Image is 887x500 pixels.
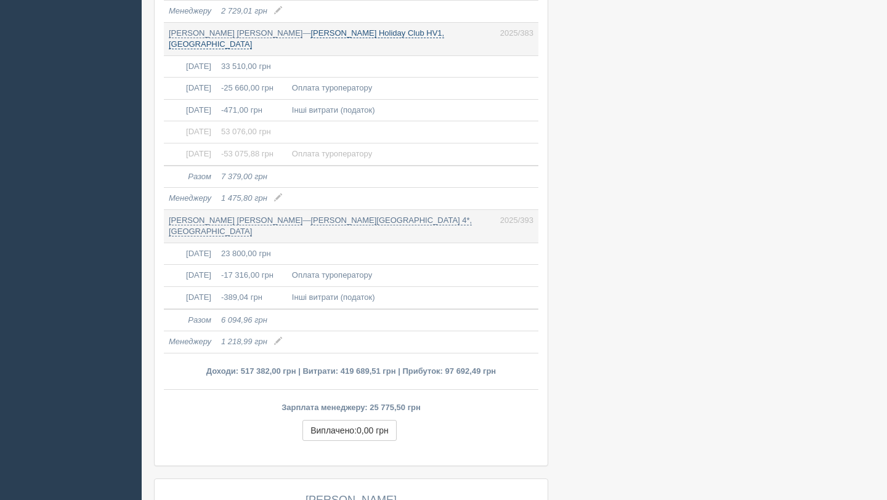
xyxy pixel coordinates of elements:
[164,331,216,353] td: Менеджеру
[169,402,533,414] p: Зарплата менеджеру: 25 775,50 грн
[169,28,302,38] a: [PERSON_NAME] [PERSON_NAME]
[164,55,216,78] td: [DATE]
[164,209,538,243] td: —
[164,78,216,100] td: [DATE]
[298,366,301,376] span: |
[164,1,216,23] td: Менеджеру
[164,143,216,166] td: [DATE]
[287,265,538,287] td: Оплата туроператору
[221,337,267,346] span: 1 218,99 грн
[164,166,216,188] td: Разом
[164,309,216,331] td: Разом
[164,22,538,55] td: —
[287,143,538,166] td: Оплата туроператору
[221,6,267,15] span: 2 729,01 грн
[216,309,287,331] td: 6 094,96 грн
[216,243,287,265] td: 23 800,00 грн
[216,55,287,78] td: 33 510,00 грн
[164,188,216,210] td: Менеджеру
[302,420,397,441] button: Виплачено:0,00 грн
[287,99,538,121] td: Інші витрати (податок)
[216,286,287,308] td: -389,04 грн
[164,286,216,308] td: [DATE]
[402,366,496,376] span: Прибуток: 97 692,49 грн
[169,216,472,237] a: [PERSON_NAME][GEOGRAPHIC_DATA] 4*, [GEOGRAPHIC_DATA]
[221,193,267,203] span: 1 475,80 грн
[357,425,389,435] span: 0,00 грн
[302,366,395,376] span: Витрати: 419 689,51 грн
[216,143,287,166] td: -53 075,88 грн
[287,78,538,100] td: Оплата туроператору
[287,286,538,308] td: Інші витрати (податок)
[216,99,287,121] td: -471,00 грн
[216,265,287,287] td: -17 316,00 грн
[500,28,533,39] span: 2025/383
[216,166,287,188] td: 7 379,00 грн
[169,216,302,225] a: [PERSON_NAME] [PERSON_NAME]
[164,121,216,143] td: [DATE]
[164,99,216,121] td: [DATE]
[398,366,400,376] span: |
[206,366,296,376] span: Доходи: 517 382,00 грн
[500,215,533,227] span: 2025/393
[164,243,216,265] td: [DATE]
[216,121,287,143] td: 53 076,00 грн
[216,78,287,100] td: -25 660,00 грн
[164,265,216,287] td: [DATE]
